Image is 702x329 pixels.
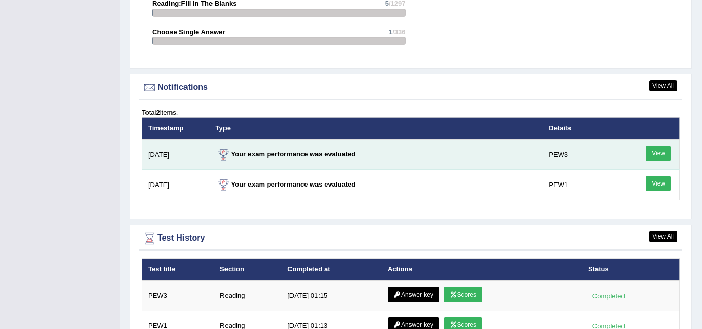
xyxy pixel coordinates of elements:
span: 1 [389,28,392,36]
strong: Choose Single Answer [152,28,225,36]
a: View [646,146,671,161]
b: 2 [156,109,160,116]
td: PEW3 [142,281,215,311]
td: PEW1 [543,170,617,200]
strong: Your exam performance was evaluated [216,180,356,188]
span: /336 [392,28,405,36]
div: Completed [588,291,629,301]
th: Test title [142,259,215,281]
th: Completed at [282,259,382,281]
a: View [646,176,671,191]
th: Timestamp [142,117,210,139]
a: Answer key [388,287,439,302]
div: Total items. [142,108,680,117]
strong: Your exam performance was evaluated [216,150,356,158]
td: Reading [214,281,282,311]
td: [DATE] 01:15 [282,281,382,311]
a: View All [649,80,677,91]
th: Type [210,117,544,139]
a: Scores [444,287,482,302]
td: [DATE] [142,139,210,170]
div: Test History [142,231,680,246]
td: [DATE] [142,170,210,200]
a: View All [649,231,677,242]
th: Status [582,259,680,281]
div: Notifications [142,80,680,96]
th: Actions [382,259,582,281]
th: Details [543,117,617,139]
th: Section [214,259,282,281]
td: PEW3 [543,139,617,170]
